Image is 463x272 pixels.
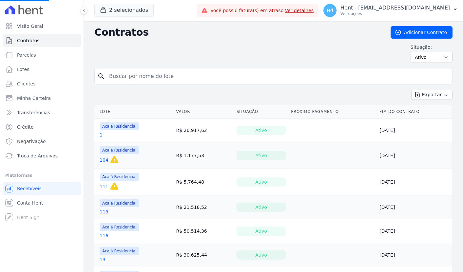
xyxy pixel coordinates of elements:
[3,196,81,209] a: Conta Hent
[327,8,333,13] span: Hd
[3,77,81,90] a: Clientes
[100,173,139,181] span: Acaiá Residencial
[3,48,81,62] a: Parcelas
[340,11,450,16] p: Ver opções
[237,250,286,260] div: Ativo
[210,7,314,14] span: Você possui fatura(s) em atraso.
[318,1,463,20] button: Hd Hent - [EMAIL_ADDRESS][DOMAIN_NAME] Ver opções
[340,5,450,11] p: Hent - [EMAIL_ADDRESS][DOMAIN_NAME]
[3,135,81,148] a: Negativação
[100,209,108,215] a: 115
[173,243,234,267] td: R$ 30.625,44
[17,23,43,29] span: Visão Geral
[105,70,450,83] input: Buscar por nome do lote
[173,105,234,118] th: Valor
[3,20,81,33] a: Visão Geral
[237,151,286,160] div: Ativo
[3,63,81,76] a: Lotes
[377,142,453,169] td: [DATE]
[17,109,50,116] span: Transferências
[288,105,377,118] th: Próximo Pagamento
[5,172,78,179] div: Plataformas
[17,153,58,159] span: Troca de Arquivos
[100,122,139,130] span: Acaiá Residencial
[377,219,453,243] td: [DATE]
[237,126,286,135] div: Ativo
[100,132,103,138] a: 1
[377,118,453,142] td: [DATE]
[94,27,380,38] h2: Contratos
[97,72,105,80] i: search
[377,243,453,267] td: [DATE]
[17,66,29,73] span: Lotes
[17,81,35,87] span: Clientes
[173,142,234,169] td: R$ 1.177,53
[17,138,46,145] span: Negativação
[94,4,154,16] button: 2 selecionados
[100,223,139,231] span: Acaiá Residencial
[100,247,139,255] span: Acaiá Residencial
[285,8,314,13] a: Ver detalhes
[3,106,81,119] a: Transferências
[377,105,453,118] th: Fim do Contrato
[411,90,453,100] button: Exportar
[3,120,81,134] a: Crédito
[173,118,234,142] td: R$ 26.917,62
[173,219,234,243] td: R$ 50.514,36
[3,34,81,47] a: Contratos
[3,149,81,162] a: Troca de Arquivos
[234,105,288,118] th: Situação
[3,92,81,105] a: Minha Carteira
[173,169,234,195] td: R$ 5.764,48
[411,44,453,50] label: Situação:
[100,256,106,263] a: 13
[100,199,139,207] span: Acaiá Residencial
[17,124,34,130] span: Crédito
[17,185,42,192] span: Recebíveis
[17,200,43,206] span: Conta Hent
[237,203,286,212] div: Ativo
[3,182,81,195] a: Recebíveis
[377,195,453,219] td: [DATE]
[391,26,453,39] a: Adicionar Contrato
[237,177,286,187] div: Ativo
[100,157,108,163] a: 104
[17,95,51,101] span: Minha Carteira
[100,183,108,190] a: 111
[100,232,108,239] a: 116
[17,52,36,58] span: Parcelas
[377,169,453,195] td: [DATE]
[237,227,286,236] div: Ativo
[94,105,173,118] th: Lote
[173,195,234,219] td: R$ 21.518,52
[100,146,139,154] span: Acaiá Residencial
[17,37,39,44] span: Contratos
